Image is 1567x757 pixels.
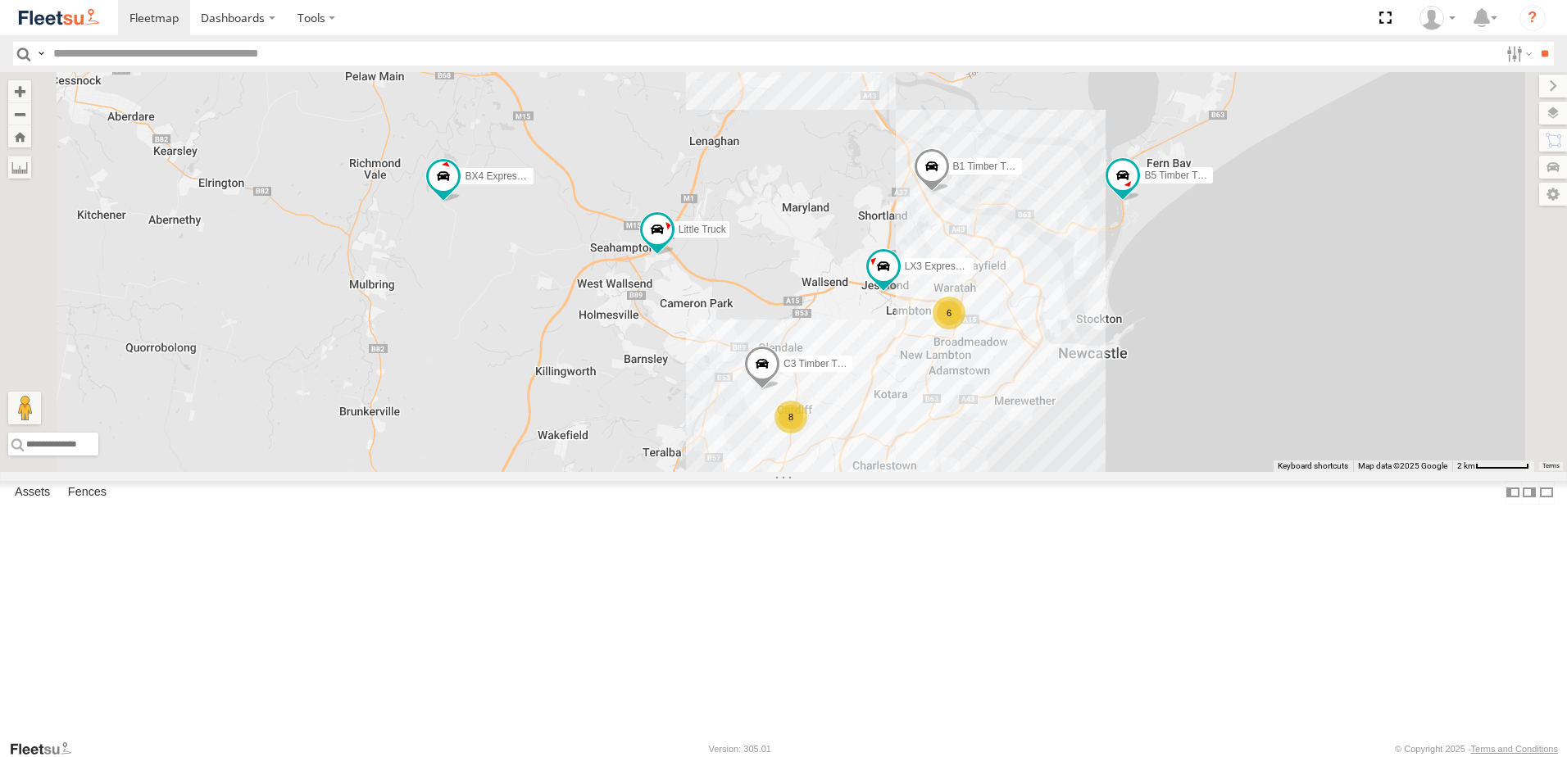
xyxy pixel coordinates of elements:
[933,297,965,329] div: 6
[60,481,115,504] label: Fences
[1414,6,1461,30] div: Oliver Lees
[1505,481,1521,505] label: Dock Summary Table to the Left
[783,359,856,370] span: C3 Timber Truck
[1542,463,1560,469] a: Terms
[34,42,48,66] label: Search Query
[1452,460,1534,472] button: Map Scale: 2 km per 62 pixels
[1358,461,1447,470] span: Map data ©2025 Google
[1500,42,1535,66] label: Search Filter Options
[8,156,31,179] label: Measure
[953,161,1024,173] span: B1 Timber Truck
[774,401,807,433] div: 8
[905,261,979,272] span: LX3 Express Ute
[8,392,41,424] button: Drag Pegman onto the map to open Street View
[679,224,726,236] span: Little Truck
[8,102,31,125] button: Zoom out
[1144,170,1215,181] span: B5 Timber Truck
[8,125,31,147] button: Zoom Home
[1278,460,1348,472] button: Keyboard shortcuts
[1539,183,1567,206] label: Map Settings
[7,481,58,504] label: Assets
[1538,481,1555,505] label: Hide Summary Table
[1395,744,1558,754] div: © Copyright 2025 -
[1457,461,1475,470] span: 2 km
[1471,744,1558,754] a: Terms and Conditions
[465,170,539,182] span: BX4 Express Ute
[16,7,102,29] img: fleetsu-logo-horizontal.svg
[709,744,771,754] div: Version: 305.01
[8,80,31,102] button: Zoom in
[1519,5,1546,31] i: ?
[1521,481,1537,505] label: Dock Summary Table to the Right
[9,741,84,757] a: Visit our Website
